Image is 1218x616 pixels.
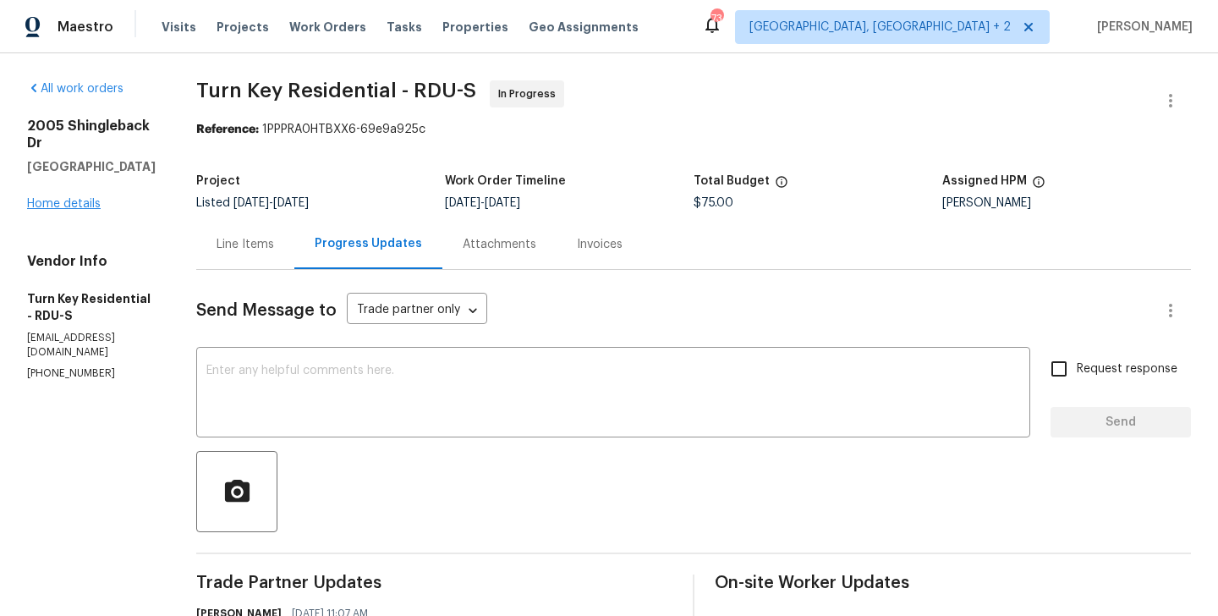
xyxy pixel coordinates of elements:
span: [DATE] [233,197,269,209]
div: Trade partner only [347,297,487,325]
a: All work orders [27,83,123,95]
span: Visits [162,19,196,36]
span: Geo Assignments [529,19,639,36]
h5: [GEOGRAPHIC_DATA] [27,158,156,175]
div: 1PPPRA0HTBXX6-69e9a925c [196,121,1191,138]
span: The total cost of line items that have been proposed by Opendoor. This sum includes line items th... [775,175,788,197]
div: Line Items [217,236,274,253]
h5: Project [196,175,240,187]
span: - [445,197,520,209]
span: Turn Key Residential - RDU-S [196,80,476,101]
h5: Total Budget [694,175,770,187]
span: - [233,197,309,209]
span: $75.00 [694,197,733,209]
div: [PERSON_NAME] [942,197,1191,209]
span: [PERSON_NAME] [1090,19,1193,36]
b: Reference: [196,124,259,135]
span: Send Message to [196,302,337,319]
span: Listed [196,197,309,209]
span: [DATE] [445,197,480,209]
span: Tasks [387,21,422,33]
span: The hpm assigned to this work order. [1032,175,1045,197]
div: 73 [710,10,722,27]
span: [DATE] [485,197,520,209]
h4: Vendor Info [27,253,156,270]
span: On-site Worker Updates [715,575,1191,591]
span: Trade Partner Updates [196,575,672,591]
p: [EMAIL_ADDRESS][DOMAIN_NAME] [27,331,156,360]
span: Properties [442,19,508,36]
span: [GEOGRAPHIC_DATA], [GEOGRAPHIC_DATA] + 2 [749,19,1011,36]
h5: Assigned HPM [942,175,1027,187]
span: In Progress [498,85,562,102]
span: Maestro [58,19,113,36]
h5: Work Order Timeline [445,175,566,187]
div: Invoices [577,236,623,253]
h5: Turn Key Residential - RDU-S [27,290,156,324]
span: Projects [217,19,269,36]
span: Work Orders [289,19,366,36]
div: Progress Updates [315,235,422,252]
h2: 2005 Shingleback Dr [27,118,156,151]
div: Attachments [463,236,536,253]
p: [PHONE_NUMBER] [27,366,156,381]
span: [DATE] [273,197,309,209]
span: Request response [1077,360,1177,378]
a: Home details [27,198,101,210]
